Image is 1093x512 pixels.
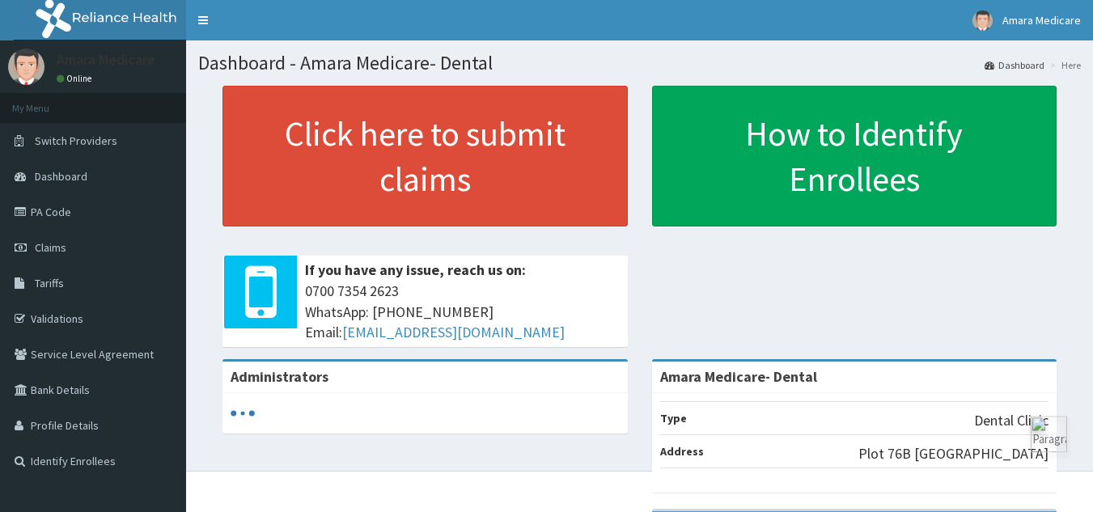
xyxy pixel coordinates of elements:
h1: Dashboard - Amara Medicare- Dental [198,53,1081,74]
span: 0700 7354 2623 WhatsApp: [PHONE_NUMBER] Email: [305,281,620,343]
strong: Amara Medicare- Dental [660,367,817,386]
span: Tariffs [35,276,64,290]
img: User Image [972,11,993,31]
img: ParagraphAI Toolbar icon [1031,416,1067,452]
a: Dashboard [985,58,1044,72]
li: Here [1046,58,1081,72]
b: Address [660,444,704,459]
svg: audio-loading [231,401,255,425]
p: Amara Medicare [57,53,155,67]
p: Plot 76B [GEOGRAPHIC_DATA] [858,443,1049,464]
a: How to Identify Enrollees [652,86,1057,226]
a: Online [57,73,95,84]
p: Dental Clinic [974,410,1049,431]
b: Type [660,411,687,425]
span: Switch Providers [35,133,117,148]
a: Click here to submit claims [222,86,628,226]
span: Dashboard [35,169,87,184]
a: [EMAIL_ADDRESS][DOMAIN_NAME] [342,323,565,341]
img: User Image [8,49,44,85]
b: Administrators [231,367,328,386]
span: Amara Medicare [1002,13,1081,28]
b: If you have any issue, reach us on: [305,260,526,279]
span: Claims [35,240,66,255]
